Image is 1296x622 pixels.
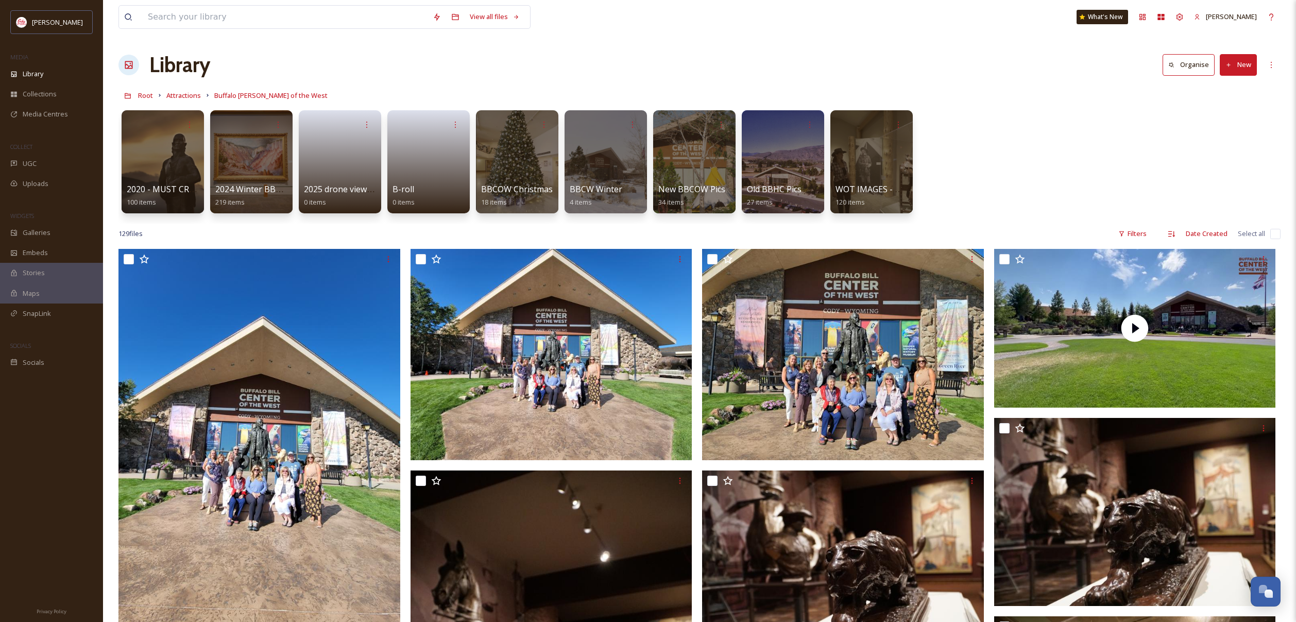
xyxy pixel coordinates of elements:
span: SOCIALS [10,342,31,349]
span: Embeds [23,248,48,258]
span: Socials [23,358,44,367]
span: 2024 Winter BBCOW - VERB shoot [215,183,347,195]
span: 2025 drone view of BBCOW [304,183,410,195]
span: UGC [23,159,37,169]
span: Buffalo [PERSON_NAME] of the West [214,91,328,100]
span: 34 items [658,197,684,207]
span: SnapLink [23,309,51,318]
div: Date Created [1181,224,1233,244]
span: Library [23,69,43,79]
span: Maps [23,289,40,298]
span: New BBCOW Pics [658,183,725,195]
span: 0 items [304,197,326,207]
button: New [1220,54,1257,75]
span: Attractions [166,91,201,100]
a: Old BBHC Pics27 items [747,184,802,207]
img: 20230814_095924.jpg [411,249,692,460]
span: Uploads [23,179,48,189]
a: WOT IMAGES - PCTC OWNED - [GEOGRAPHIC_DATA][PERSON_NAME] of the West120 items [835,184,1152,207]
a: Buffalo [PERSON_NAME] of the West [214,89,328,102]
span: Root [138,91,153,100]
span: Collections [23,89,57,99]
span: Select all [1238,229,1265,239]
button: Organise [1163,54,1215,75]
span: Old BBHC Pics [747,183,802,195]
a: [PERSON_NAME] [1189,7,1262,27]
a: View all files [465,7,525,27]
span: [PERSON_NAME] [32,18,83,27]
input: Search your library [143,6,428,28]
a: New BBCOW Pics34 items [658,184,725,207]
a: 2024 Winter BBCOW - VERB shoot219 items [215,184,347,207]
span: 18 items [481,197,507,207]
span: BBCOW Christmas [481,183,553,195]
button: Open Chat [1251,577,1281,607]
a: B-roll0 items [393,184,415,207]
span: Media Centres [23,109,68,119]
span: [PERSON_NAME] [1206,12,1257,21]
img: images%20(1).png [16,17,27,27]
a: BBCOW Christmas18 items [481,184,553,207]
a: What's New [1077,10,1128,24]
img: 20230814_095921.jpg [702,249,984,460]
a: Privacy Policy [37,604,66,617]
a: Library [149,49,210,80]
a: Attractions [166,89,201,102]
span: WIDGETS [10,212,34,220]
span: 2020 - MUST CREDIT BBCW [127,183,234,195]
span: 27 items [747,197,773,207]
span: 219 items [215,197,245,207]
span: 0 items [393,197,415,207]
img: DSC04266.JPG [994,418,1276,606]
img: thumbnail [994,249,1276,408]
span: WOT IMAGES - PCTC OWNED - [GEOGRAPHIC_DATA][PERSON_NAME] of the West [835,183,1152,195]
span: Galleries [23,228,50,238]
span: COLLECT [10,143,32,150]
span: 120 items [835,197,865,207]
span: BBCW Winter [570,183,622,195]
span: Privacy Policy [37,608,66,615]
span: 129 file s [118,229,143,239]
a: 2020 - MUST CREDIT BBCW100 items [127,184,234,207]
a: Root [138,89,153,102]
a: 2025 drone view of BBCOW0 items [304,184,410,207]
a: BBCW Winter4 items [570,184,622,207]
span: 4 items [570,197,592,207]
span: Stories [23,268,45,278]
span: MEDIA [10,53,28,61]
div: Filters [1113,224,1152,244]
span: 100 items [127,197,156,207]
span: B-roll [393,183,414,195]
